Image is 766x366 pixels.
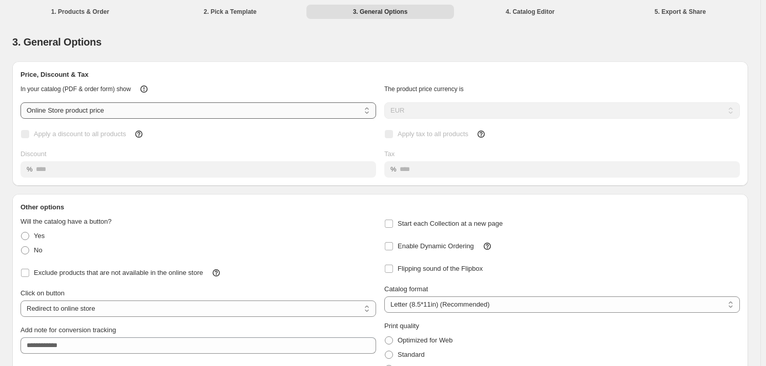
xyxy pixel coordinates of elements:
span: Standard [398,351,425,358]
span: Discount [20,150,47,158]
span: Catalog format [384,285,428,293]
span: % [27,165,33,173]
span: Add note for conversion tracking [20,326,116,334]
span: Flipping sound of the Flipbox [398,265,483,272]
h2: Other options [20,202,740,212]
span: Tax [384,150,395,158]
span: Enable Dynamic Ordering [398,242,474,250]
span: 3. General Options [12,36,101,48]
span: The product price currency is [384,85,464,93]
span: Print quality [384,322,419,330]
span: Apply a discount to all products [34,130,126,138]
span: Yes [34,232,45,240]
span: Optimized for Web [398,336,452,344]
span: In your catalog (PDF & order form) show [20,85,131,93]
span: Will the catalog have a button? [20,218,112,225]
span: Start each Collection at a new page [398,220,503,227]
span: Exclude products that are not available in the online store [34,269,203,276]
h2: Price, Discount & Tax [20,70,740,80]
span: Click on button [20,289,65,297]
span: Apply tax to all products [398,130,468,138]
span: % [390,165,397,173]
span: No [34,246,43,254]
